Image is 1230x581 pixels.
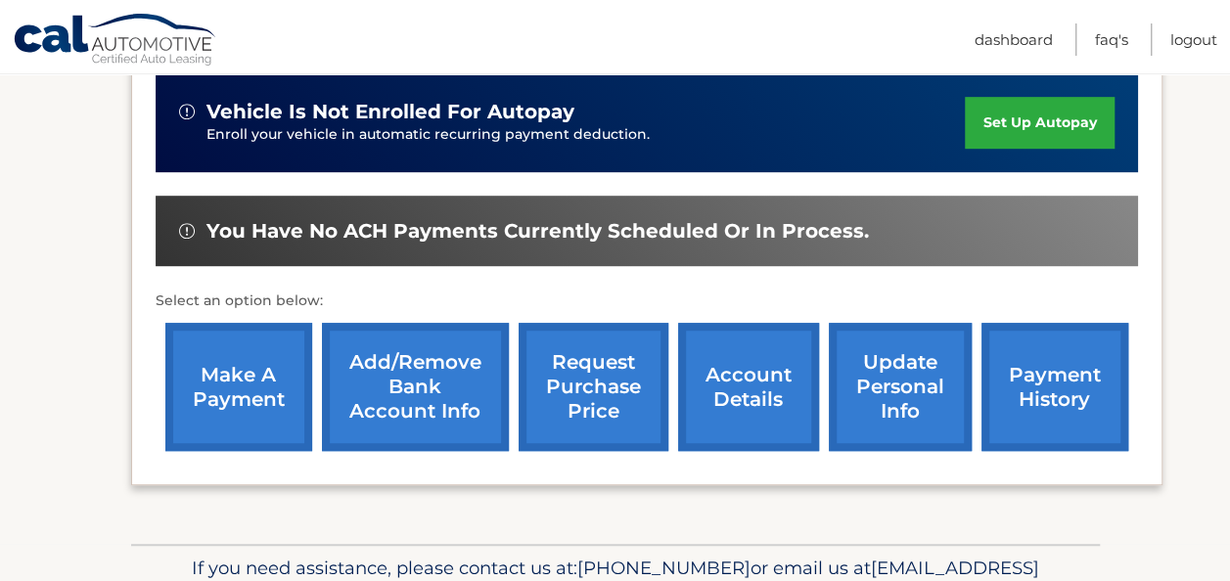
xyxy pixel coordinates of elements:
p: Enroll your vehicle in automatic recurring payment deduction. [206,124,966,146]
a: Cal Automotive [13,13,218,69]
span: [PHONE_NUMBER] [577,557,751,579]
a: make a payment [165,323,312,451]
a: payment history [981,323,1128,451]
a: update personal info [829,323,972,451]
img: alert-white.svg [179,223,195,239]
img: alert-white.svg [179,104,195,119]
a: request purchase price [519,323,668,451]
a: Add/Remove bank account info [322,323,509,451]
a: FAQ's [1095,23,1128,56]
p: Select an option below: [156,290,1138,313]
a: Logout [1170,23,1217,56]
a: Dashboard [975,23,1053,56]
a: account details [678,323,819,451]
span: You have no ACH payments currently scheduled or in process. [206,219,869,244]
a: set up autopay [965,97,1114,149]
span: vehicle is not enrolled for autopay [206,100,574,124]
